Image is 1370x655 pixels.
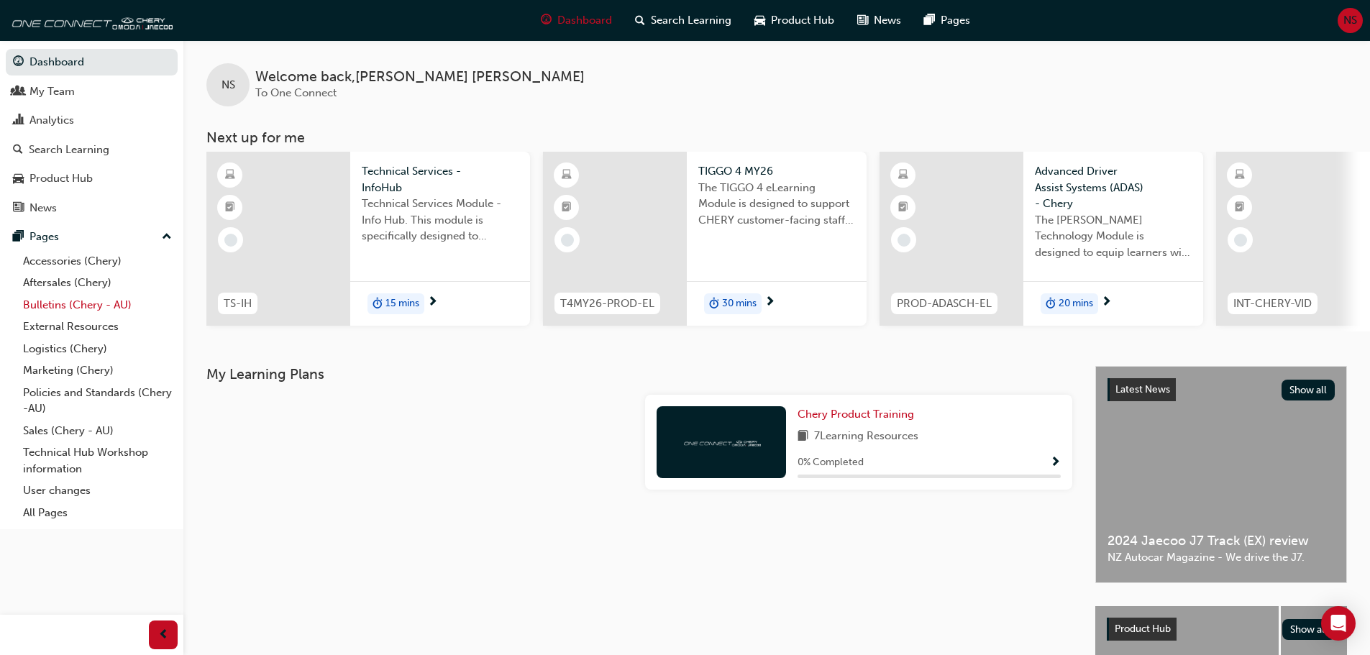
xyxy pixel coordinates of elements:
[560,296,654,312] span: T4MY26-PROD-EL
[206,366,1072,383] h3: My Learning Plans
[17,502,178,524] a: All Pages
[206,152,530,326] a: TS-IHTechnical Services - InfoHubTechnical Services Module - Info Hub. This module is specificall...
[1234,234,1247,247] span: learningRecordVerb_NONE-icon
[754,12,765,29] span: car-icon
[561,234,574,247] span: learningRecordVerb_NONE-icon
[224,296,252,312] span: TS-IH
[1035,163,1192,212] span: Advanced Driver Assist Systems (ADAS) - Chery
[798,406,920,423] a: Chery Product Training
[1108,549,1335,566] span: NZ Autocar Magazine - We drive the J7.
[1035,212,1192,261] span: The [PERSON_NAME] Technology Module is designed to equip learners with essential knowledge about ...
[698,180,855,229] span: The TIGGO 4 eLearning Module is designed to support CHERY customer-facing staff with the product ...
[29,229,59,245] div: Pages
[1115,383,1170,395] span: Latest News
[924,12,935,29] span: pages-icon
[17,316,178,338] a: External Resources
[13,86,24,99] span: people-icon
[798,428,808,446] span: book-icon
[6,224,178,250] button: Pages
[17,250,178,272] a: Accessories (Chery)
[1050,454,1061,472] button: Show Progress
[362,163,519,196] span: Technical Services - InfoHub
[29,112,74,129] div: Analytics
[880,152,1203,326] a: PROD-ADASCH-ELAdvanced Driver Assist Systems (ADAS) - CheryThe [PERSON_NAME] Technology Module is...
[897,296,992,312] span: PROD-ADASCH-EL
[255,69,585,86] span: Welcome back , [PERSON_NAME] [PERSON_NAME]
[373,295,383,313] span: duration-icon
[13,173,24,185] span: car-icon
[29,83,75,100] div: My Team
[1115,623,1171,635] span: Product Hub
[13,114,24,127] span: chart-icon
[846,6,913,35] a: news-iconNews
[6,195,178,221] a: News
[798,408,914,421] span: Chery Product Training
[1235,166,1245,185] span: learningResourceType_ELEARNING-icon
[557,12,612,29] span: Dashboard
[898,234,910,247] span: learningRecordVerb_NONE-icon
[29,170,93,187] div: Product Hub
[6,49,178,75] a: Dashboard
[814,428,918,446] span: 7 Learning Resources
[427,296,438,309] span: next-icon
[17,338,178,360] a: Logistics (Chery)
[1108,378,1335,401] a: Latest NewsShow all
[385,296,419,312] span: 15 mins
[743,6,846,35] a: car-iconProduct Hub
[6,46,178,224] button: DashboardMy TeamAnalyticsSearch LearningProduct HubNews
[698,163,855,180] span: TIGGO 4 MY26
[162,228,172,247] span: up-icon
[898,198,908,217] span: booktick-icon
[224,234,237,247] span: learningRecordVerb_NONE-icon
[17,294,178,316] a: Bulletins (Chery - AU)
[225,166,235,185] span: learningResourceType_ELEARNING-icon
[541,12,552,29] span: guage-icon
[1235,198,1245,217] span: booktick-icon
[1095,366,1347,583] a: Latest NewsShow all2024 Jaecoo J7 Track (EX) reviewNZ Autocar Magazine - We drive the J7.
[651,12,731,29] span: Search Learning
[17,359,178,382] a: Marketing (Chery)
[1343,12,1357,29] span: NS
[1059,296,1093,312] span: 20 mins
[362,196,519,244] span: Technical Services Module - Info Hub. This module is specifically designed to address the require...
[624,6,743,35] a: search-iconSearch Learning
[6,107,178,134] a: Analytics
[722,296,757,312] span: 30 mins
[1046,295,1056,313] span: duration-icon
[1108,533,1335,549] span: 2024 Jaecoo J7 Track (EX) review
[158,626,169,644] span: prev-icon
[7,6,173,35] img: oneconnect
[1107,618,1335,641] a: Product HubShow all
[543,152,867,326] a: T4MY26-PROD-ELTIGGO 4 MY26The TIGGO 4 eLearning Module is designed to support CHERY customer-faci...
[913,6,982,35] a: pages-iconPages
[222,77,235,93] span: NS
[764,296,775,309] span: next-icon
[857,12,868,29] span: news-icon
[17,272,178,294] a: Aftersales (Chery)
[6,137,178,163] a: Search Learning
[1233,296,1312,312] span: INT-CHERY-VID
[1338,8,1363,33] button: NS
[529,6,624,35] a: guage-iconDashboard
[13,56,24,69] span: guage-icon
[562,166,572,185] span: learningResourceType_ELEARNING-icon
[771,12,834,29] span: Product Hub
[709,295,719,313] span: duration-icon
[255,86,337,99] span: To One Connect
[225,198,235,217] span: booktick-icon
[941,12,970,29] span: Pages
[898,166,908,185] span: learningResourceType_ELEARNING-icon
[635,12,645,29] span: search-icon
[17,480,178,502] a: User changes
[29,142,109,158] div: Search Learning
[562,198,572,217] span: booktick-icon
[13,202,24,215] span: news-icon
[29,200,57,216] div: News
[798,454,864,471] span: 0 % Completed
[6,165,178,192] a: Product Hub
[13,231,24,244] span: pages-icon
[1101,296,1112,309] span: next-icon
[874,12,901,29] span: News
